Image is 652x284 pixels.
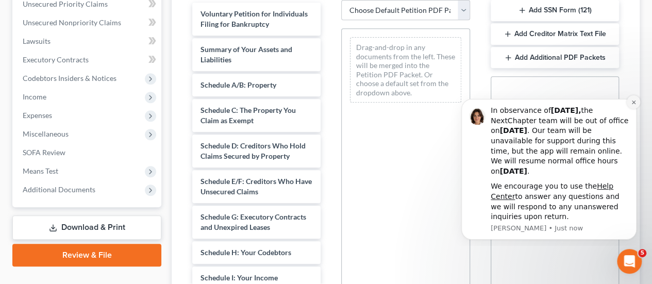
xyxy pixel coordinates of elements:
span: Means Test [23,166,58,175]
div: Drag-and-drop in any documents from the left. These will be merged into the Petition PDF Packet. ... [350,37,461,103]
a: Review & File [12,244,161,266]
span: Summary of Your Assets and Liabilities [200,45,292,64]
span: Schedule C: The Property You Claim as Exempt [200,106,296,125]
span: Voluntary Petition for Individuals Filing for Bankruptcy [200,9,308,28]
span: Income [23,92,46,101]
span: Schedule A/B: Property [200,80,276,89]
button: Add Additional PDF Packets [491,47,619,69]
span: Codebtors Insiders & Notices [23,74,116,82]
span: Unsecured Nonpriority Claims [23,18,121,27]
span: Schedule H: Your Codebtors [200,248,291,257]
span: Additional Documents [23,185,95,194]
span: Expenses [23,111,52,120]
span: Schedule D: Creditors Who Hold Claims Secured by Property [200,141,306,160]
a: Executory Contracts [14,51,161,69]
span: Schedule I: Your Income [200,273,278,282]
span: Miscellaneous [23,129,69,138]
a: Unsecured Nonpriority Claims [14,13,161,32]
span: Schedule E/F: Creditors Who Have Unsecured Claims [200,177,312,196]
a: SOFA Review [14,143,161,162]
span: Executory Contracts [23,55,89,64]
span: 5 [638,249,646,257]
a: Lawsuits [14,32,161,51]
iframe: Intercom live chat [617,249,642,274]
span: Schedule G: Executory Contracts and Unexpired Leases [200,212,306,231]
span: Lawsuits [23,37,51,45]
button: Add Creditor Matrix Text File [491,23,619,45]
iframe: Intercom notifications message [446,90,652,246]
a: Download & Print [12,215,161,240]
span: SOFA Review [23,148,65,157]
